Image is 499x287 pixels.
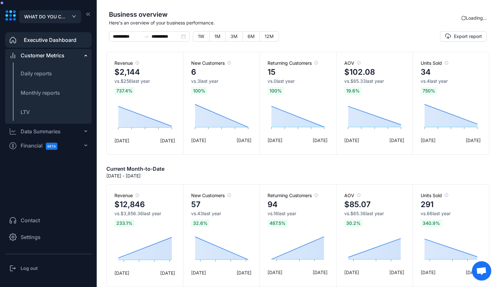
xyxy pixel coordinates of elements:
span: [DATE] [344,137,359,144]
span: to [144,34,149,39]
h4: 6 [191,66,196,78]
span: Contact [21,216,40,224]
span: 100 % [191,87,207,95]
span: [DATE] [421,269,435,276]
span: Revenue [114,192,139,199]
span: AOV [344,192,361,199]
span: vs. $85.33 last year [344,78,384,84]
span: Settings [21,233,41,241]
span: vs. 43 last year [191,210,221,217]
span: BETA [46,143,57,150]
span: [DATE] [389,269,404,276]
span: 100 % [268,87,284,95]
span: [DATE] [268,269,282,276]
span: Daily reports [21,70,52,77]
h4: $2,144 [114,66,140,78]
span: Units Sold [421,192,448,199]
div: Data Summaries [21,128,61,135]
span: 6M [248,33,255,39]
span: 12M [265,33,274,39]
span: vs. 0 last year [268,78,295,84]
span: [DATE] [466,269,481,276]
span: Here's an overview of your business performance. [109,19,461,26]
span: vs. $65.36 last year [344,210,384,217]
h4: $102.08 [344,66,375,78]
span: 340.9 % [421,219,442,227]
h4: 57 [191,199,201,210]
span: [DATE] [160,270,175,276]
span: vs. 66 last year [421,210,451,217]
span: New Customers [191,60,231,66]
h3: Log out [21,265,38,272]
span: [DATE] [191,269,206,276]
span: [DATE] [237,269,251,276]
span: New Customers [191,192,231,199]
span: 30.2 % [344,219,363,227]
span: [DATE] [466,137,481,144]
button: WHAT DO YOU COFFEE SUPERFOODS INC [19,10,81,23]
span: Executive Dashboard [24,36,76,44]
span: vs. 4 last year [421,78,448,84]
h4: $12,846 [114,199,145,210]
h4: $85.07 [344,199,371,210]
span: [DATE] [160,137,175,144]
span: [DATE] [389,137,404,144]
span: LTV [21,109,30,115]
span: AOV [344,60,361,66]
span: [DATE] [237,137,251,144]
span: down [72,15,76,18]
p: [DATE] - [DATE] [106,173,141,179]
span: swap-right [144,34,149,39]
span: [DATE] [268,137,282,144]
h4: 291 [421,199,434,210]
span: [DATE] [421,137,435,144]
span: vs. 3 last year [191,78,218,84]
div: Open chat [472,261,491,281]
span: [DATE] [191,137,206,144]
div: Customer Metrics [21,52,64,59]
span: 19.6 % [344,87,362,95]
span: 1M [214,33,220,39]
span: vs. 16 last year [268,210,296,217]
span: Returning Customers [268,60,318,66]
span: 3M [230,33,238,39]
h4: 94 [268,199,278,210]
span: 737.4 % [114,87,134,95]
span: [DATE] [114,270,129,276]
span: [DATE] [344,269,359,276]
button: Export report [440,31,487,42]
span: sync [461,15,466,21]
span: WHAT DO YOU COFFEE SUPERFOODS INC [24,13,68,20]
span: Business overview [109,10,461,19]
span: 1W [198,33,204,39]
div: Loading... [461,14,487,21]
span: Export report [454,33,482,40]
h4: 15 [268,66,276,78]
span: 233.1 % [114,219,134,227]
span: vs. $3,856.36 last year [114,210,161,217]
span: [DATE] [313,269,328,276]
h4: 34 [421,66,431,78]
span: Monthly reports [21,90,60,96]
span: 32.6 % [191,219,210,227]
span: [DATE] [114,137,129,144]
span: vs. $256 last year [114,78,150,84]
span: [DATE] [313,137,328,144]
span: 750 % [421,87,437,95]
span: Revenue [114,60,139,66]
span: Units Sold [421,60,448,66]
span: Returning Customers [268,192,318,199]
h6: Current Month-to-Date [106,165,164,173]
span: Financial [21,139,63,153]
span: 487.5 % [268,219,288,227]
